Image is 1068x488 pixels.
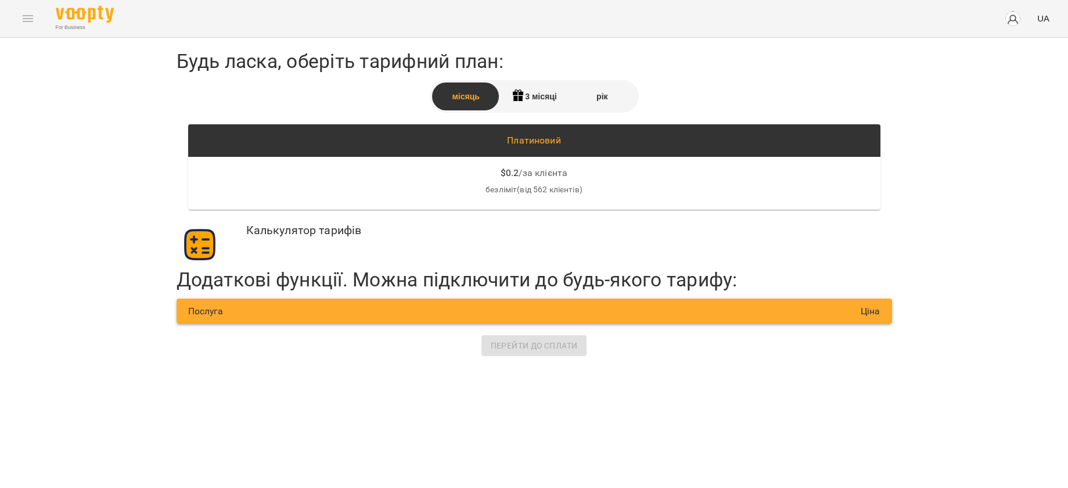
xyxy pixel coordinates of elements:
[519,166,567,180] span: / за клієнта
[568,82,636,110] div: рік
[177,49,892,73] h2: Будь ласка, оберіть тарифний план:
[500,82,568,110] div: При сплаті за три місяці отримайте безкоштовне налаштування акаунту від служби підтримки Voopty
[182,227,217,262] img: calculator
[56,6,114,23] img: Voopty Logo
[177,268,738,292] h2: Додаткові функції. Можна підключити до будь-якого тарифу:
[188,304,534,318] p: Послуга
[1005,10,1021,27] img: avatar_s.png
[432,82,500,110] div: місяць
[1033,8,1054,29] button: UA
[534,304,880,318] p: Ціна
[197,184,871,196] p: безліміт(від 562 клієнтів)
[1037,12,1049,24] span: UA
[506,166,519,180] span: 0.2
[56,24,114,31] span: For Business
[197,134,871,148] div: Платиновий
[501,166,506,180] span: $
[246,221,362,264] h2: Калькулятор тарифів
